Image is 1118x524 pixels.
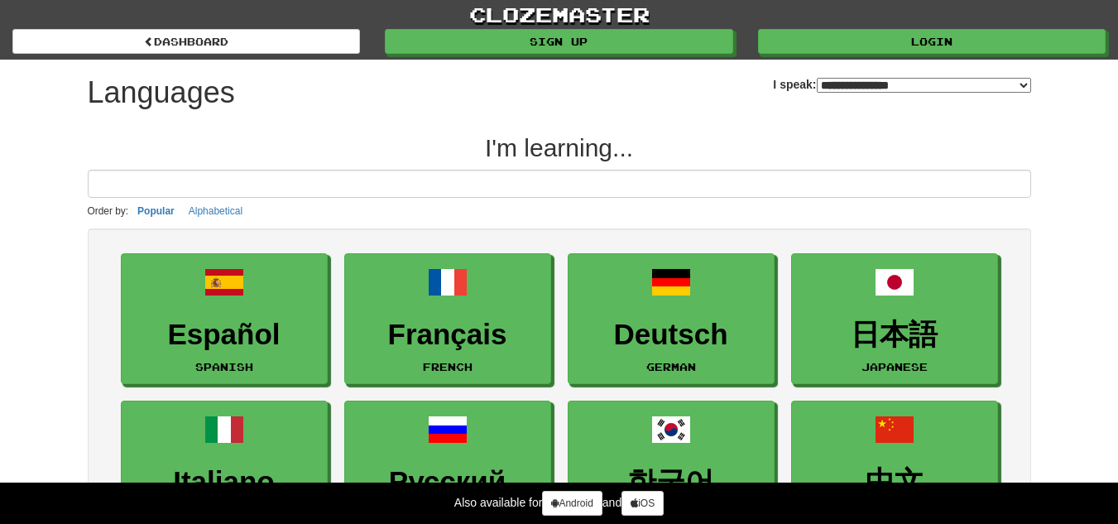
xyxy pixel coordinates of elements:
button: Alphabetical [184,202,247,220]
h3: Français [353,319,542,351]
small: Spanish [195,361,253,373]
small: French [423,361,473,373]
h3: Deutsch [577,319,765,351]
h3: Italiano [130,466,319,498]
h3: 日本語 [800,319,989,351]
a: Login [758,29,1106,54]
label: I speak: [773,76,1030,93]
a: Sign up [385,29,732,54]
select: I speak: [817,78,1031,93]
button: Popular [132,202,180,220]
h3: Español [130,319,319,351]
a: FrançaisFrench [344,253,551,385]
h3: 中文 [800,466,989,498]
small: Japanese [861,361,928,373]
a: 日本語Japanese [791,253,998,385]
a: Android [542,491,602,516]
h2: I'm learning... [88,134,1031,161]
a: DeutschGerman [568,253,775,385]
a: iOS [621,491,664,516]
a: dashboard [12,29,360,54]
small: Order by: [88,205,129,217]
a: EspañolSpanish [121,253,328,385]
small: German [646,361,696,373]
h1: Languages [88,76,235,109]
h3: 한국어 [577,466,765,498]
h3: Русский [353,466,542,498]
